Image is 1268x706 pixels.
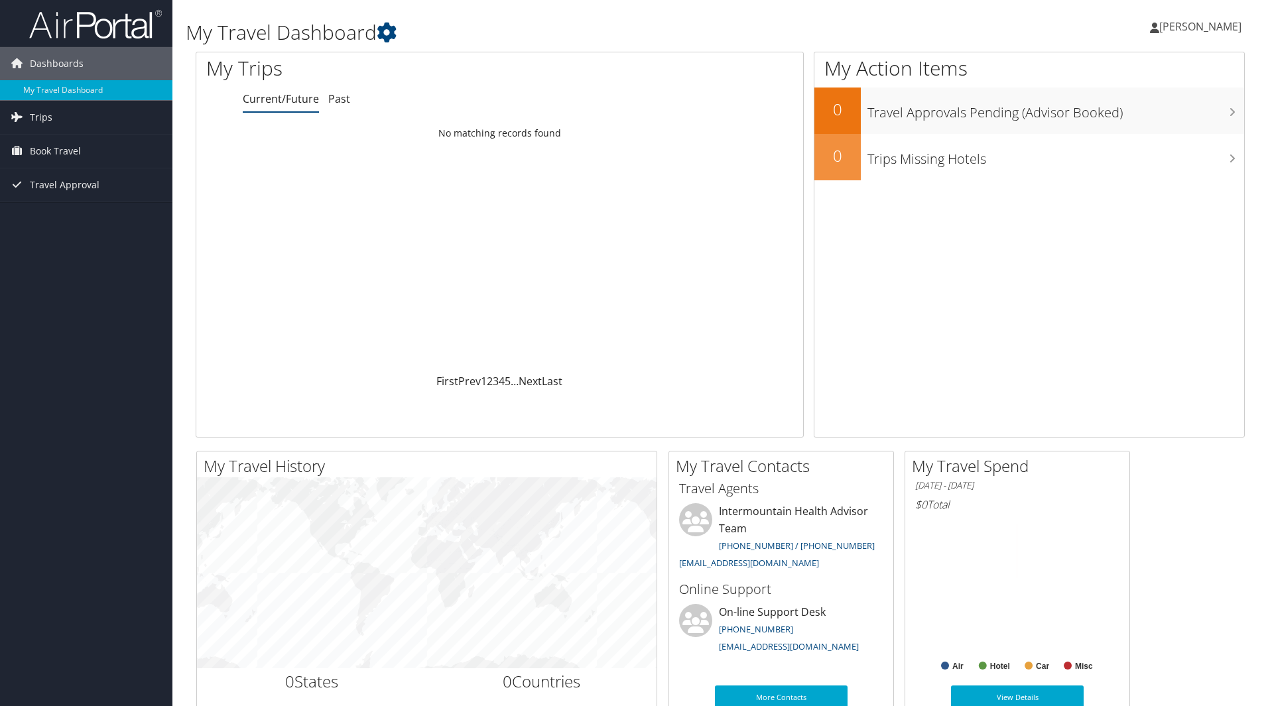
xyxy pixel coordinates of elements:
h3: Travel Approvals Pending (Advisor Booked) [867,97,1244,122]
a: [PHONE_NUMBER] [719,623,793,635]
a: [EMAIL_ADDRESS][DOMAIN_NAME] [679,557,819,569]
a: Current/Future [243,91,319,106]
a: [EMAIL_ADDRESS][DOMAIN_NAME] [719,640,859,652]
h2: 0 [814,145,861,167]
text: Car [1036,662,1049,671]
a: 0Travel Approvals Pending (Advisor Booked) [814,88,1244,134]
a: Past [328,91,350,106]
a: 4 [499,374,505,388]
td: No matching records found [196,121,803,145]
a: [PERSON_NAME] [1150,7,1255,46]
text: Air [952,662,964,671]
a: Prev [458,374,481,388]
img: airportal-logo.png [29,9,162,40]
h3: Online Support [679,580,883,599]
h2: My Travel Contacts [676,455,893,477]
h2: My Travel Spend [912,455,1129,477]
h2: My Travel History [204,455,657,477]
a: First [436,374,458,388]
text: Hotel [990,662,1010,671]
a: 0Trips Missing Hotels [814,134,1244,180]
h6: [DATE] - [DATE] [915,479,1119,492]
h6: Total [915,497,1119,512]
span: 0 [285,670,294,692]
h1: My Trips [206,54,540,82]
span: $0 [915,497,927,512]
a: 3 [493,374,499,388]
a: 1 [481,374,487,388]
a: Next [519,374,542,388]
li: On-line Support Desk [672,604,890,658]
span: [PERSON_NAME] [1159,19,1241,34]
a: Last [542,374,562,388]
h3: Trips Missing Hotels [867,143,1244,168]
span: Travel Approval [30,168,99,202]
h2: States [207,670,417,693]
h2: Countries [437,670,647,693]
a: 5 [505,374,511,388]
span: Dashboards [30,47,84,80]
a: [PHONE_NUMBER] / [PHONE_NUMBER] [719,540,875,552]
span: … [511,374,519,388]
h1: My Travel Dashboard [186,19,899,46]
span: Trips [30,101,52,134]
h2: 0 [814,98,861,121]
h1: My Action Items [814,54,1244,82]
a: 2 [487,374,493,388]
h3: Travel Agents [679,479,883,498]
text: Misc [1075,662,1093,671]
span: 0 [503,670,512,692]
li: Intermountain Health Advisor Team [672,503,890,574]
span: Book Travel [30,135,81,168]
